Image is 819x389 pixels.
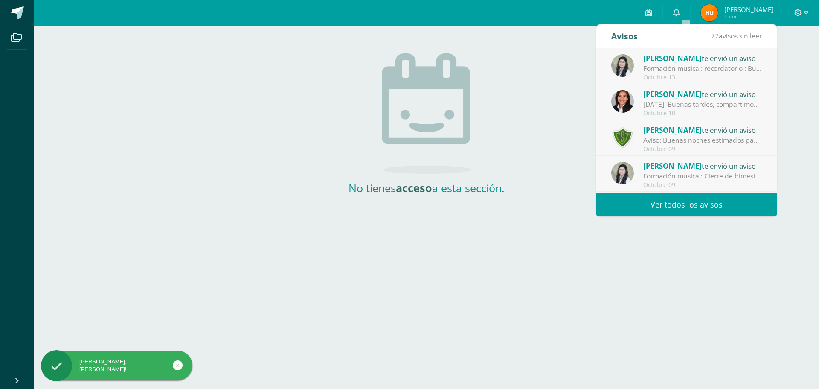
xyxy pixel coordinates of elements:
[611,126,634,149] img: 6f5ff69043559128dc4baf9e9c0f15a0.png
[643,53,762,64] div: te envió un aviso
[643,99,762,109] div: Jueves 16 de octubre: Buenas tardes, compartimos información importante del jueves 16 de octubre....
[643,53,702,63] span: [PERSON_NAME]
[643,146,762,153] div: Octubre 09
[643,161,702,171] span: [PERSON_NAME]
[711,31,719,41] span: 77
[611,162,634,184] img: 1cdfcf77892e8c61eecfab2553fd9f33.png
[643,135,762,145] div: Aviso: Buenas noches estimados padres de familia, debido a las lluvias de hoy por la tarde, si su...
[382,53,471,174] img: no_activities.png
[643,181,762,189] div: Octubre 09
[724,13,773,20] span: Tutor
[643,171,762,181] div: Formación musical: Cierre de bimestre: Buen día estimados padres de familia. Por este medio quier...
[611,90,634,113] img: a06024179dba9039476aa43df9e4b8c8.png
[396,181,432,195] strong: acceso
[596,193,777,216] a: Ver todos los avisos
[643,64,762,73] div: Formación musical: recordatorio : Buen día estimados padres de familia. Espero se encuentren bien...
[643,88,762,99] div: te envió un aviso
[701,4,718,21] img: fcbf8fc66b0d3efcbd459519b49229c3.png
[611,54,634,77] img: 1cdfcf77892e8c61eecfab2553fd9f33.png
[711,31,762,41] span: avisos sin leer
[643,74,762,81] div: Octubre 13
[724,5,773,14] span: [PERSON_NAME]
[341,181,512,195] h2: No tienes a esta sección.
[643,89,702,99] span: [PERSON_NAME]
[643,124,762,135] div: te envió un aviso
[643,160,762,171] div: te envió un aviso
[643,110,762,117] div: Octubre 10
[643,125,702,135] span: [PERSON_NAME]
[41,358,192,373] div: [PERSON_NAME], [PERSON_NAME]!
[611,24,638,48] div: Avisos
